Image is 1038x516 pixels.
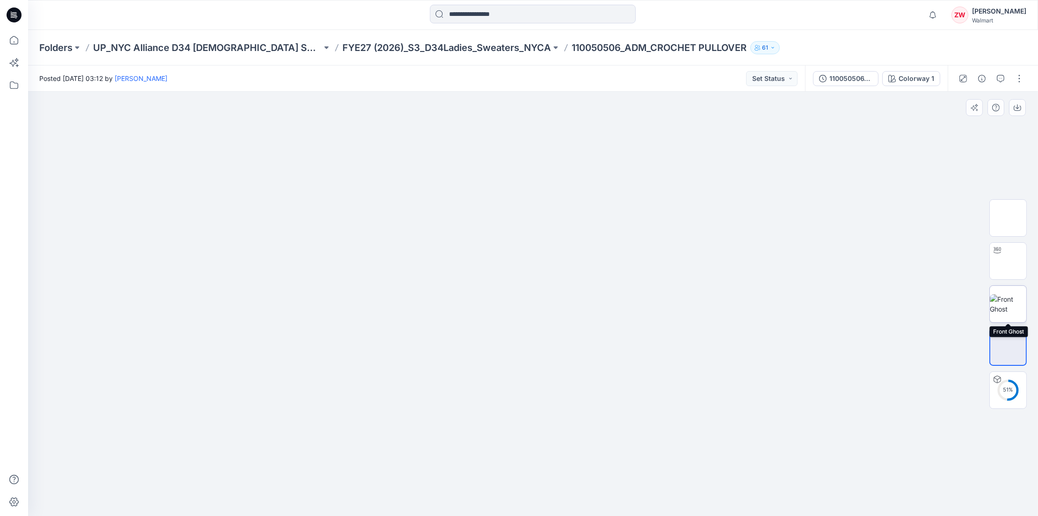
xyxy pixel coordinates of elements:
[972,17,1026,24] div: Walmart
[813,71,878,86] button: 110050506_ADM_CROCHET PULLOVER
[762,43,768,53] p: 61
[997,386,1019,394] div: 51 %
[342,41,551,54] a: FYE27 (2026)_S3_D34Ladies_Sweaters_NYCA
[750,41,780,54] button: 61
[990,294,1026,314] img: Front Ghost
[115,74,167,82] a: [PERSON_NAME]
[572,41,747,54] p: 110050506_ADM_CROCHET PULLOVER
[899,73,934,84] div: Colorway 1
[39,41,73,54] a: Folders
[974,71,989,86] button: Details
[39,73,167,83] span: Posted [DATE] 03:12 by
[972,6,1026,17] div: [PERSON_NAME]
[951,7,968,23] div: ZW
[93,41,322,54] a: UP_NYC Alliance D34 [DEMOGRAPHIC_DATA] Sweaters
[882,71,940,86] button: Colorway 1
[829,73,872,84] div: 110050506_ADM_CROCHET PULLOVER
